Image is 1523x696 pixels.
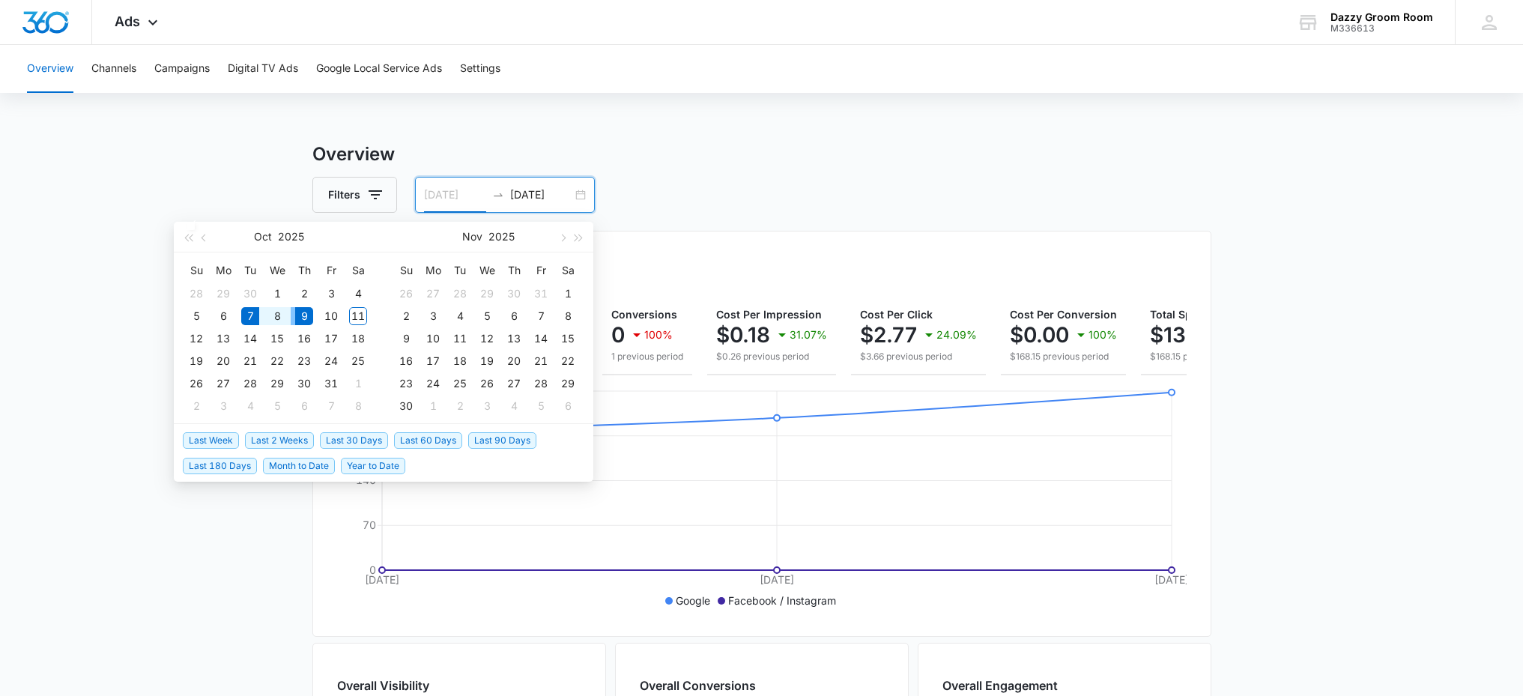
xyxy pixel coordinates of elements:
[318,327,345,350] td: 2025-10-17
[363,518,376,531] tspan: 70
[611,323,625,347] p: 0
[473,395,500,417] td: 2025-12-03
[264,282,291,305] td: 2025-10-01
[1330,11,1433,23] div: account name
[716,323,770,347] p: $0.18
[420,395,446,417] td: 2025-12-01
[492,189,504,201] span: to
[1150,350,1286,363] p: $168.15 previous period
[291,327,318,350] td: 2025-10-16
[393,305,420,327] td: 2025-11-02
[860,350,977,363] p: $3.66 previous period
[237,395,264,417] td: 2025-11-04
[500,395,527,417] td: 2025-12-04
[446,395,473,417] td: 2025-12-02
[451,307,469,325] div: 4
[237,327,264,350] td: 2025-10-14
[554,305,581,327] td: 2025-11-08
[1010,350,1117,363] p: $168.15 previous period
[316,45,442,93] button: Google Local Service Ads
[611,350,683,363] p: 1 previous period
[500,282,527,305] td: 2025-10-30
[254,222,272,252] button: Oct
[183,458,257,474] span: Last 180 Days
[676,593,710,608] p: Google
[532,285,550,303] div: 31
[241,330,259,348] div: 14
[500,327,527,350] td: 2025-11-13
[318,282,345,305] td: 2025-10-03
[420,372,446,395] td: 2025-11-24
[397,285,415,303] div: 26
[420,327,446,350] td: 2025-11-10
[500,372,527,395] td: 2025-11-27
[532,397,550,415] div: 5
[318,258,345,282] th: Fr
[241,307,259,325] div: 7
[446,305,473,327] td: 2025-11-04
[318,395,345,417] td: 2025-11-07
[318,350,345,372] td: 2025-10-24
[264,350,291,372] td: 2025-10-22
[446,282,473,305] td: 2025-10-28
[505,352,523,370] div: 20
[559,285,577,303] div: 1
[322,285,340,303] div: 3
[268,307,286,325] div: 8
[187,352,205,370] div: 19
[369,563,376,576] tspan: 0
[210,372,237,395] td: 2025-10-27
[554,327,581,350] td: 2025-11-15
[183,258,210,282] th: Su
[478,285,496,303] div: 29
[264,327,291,350] td: 2025-10-15
[183,327,210,350] td: 2025-10-12
[349,375,367,393] div: 1
[183,282,210,305] td: 2025-09-28
[268,330,286,348] div: 15
[559,307,577,325] div: 8
[365,573,399,586] tspan: [DATE]
[462,222,482,252] button: Nov
[183,350,210,372] td: 2025-10-19
[446,258,473,282] th: Tu
[1154,573,1189,586] tspan: [DATE]
[716,350,827,363] p: $0.26 previous period
[237,282,264,305] td: 2025-09-30
[728,593,836,608] p: Facebook / Instagram
[488,222,515,252] button: 2025
[237,305,264,327] td: 2025-10-07
[187,397,205,415] div: 2
[478,307,496,325] div: 5
[559,375,577,393] div: 29
[322,330,340,348] div: 17
[446,372,473,395] td: 2025-11-25
[295,307,313,325] div: 9
[505,375,523,393] div: 27
[424,187,486,203] input: Start date
[393,258,420,282] th: Su
[640,677,756,695] h2: Overall Conversions
[210,327,237,350] td: 2025-10-13
[345,327,372,350] td: 2025-10-18
[420,282,446,305] td: 2025-10-27
[532,330,550,348] div: 14
[210,282,237,305] td: 2025-09-29
[345,372,372,395] td: 2025-11-01
[268,285,286,303] div: 1
[554,282,581,305] td: 2025-11-01
[532,375,550,393] div: 28
[214,330,232,348] div: 13
[393,395,420,417] td: 2025-11-30
[183,432,239,449] span: Last Week
[554,258,581,282] th: Sa
[268,375,286,393] div: 29
[446,327,473,350] td: 2025-11-11
[291,372,318,395] td: 2025-10-30
[264,395,291,417] td: 2025-11-05
[345,350,372,372] td: 2025-10-25
[1330,23,1433,34] div: account id
[527,372,554,395] td: 2025-11-28
[1088,330,1117,340] p: 100%
[214,307,232,325] div: 6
